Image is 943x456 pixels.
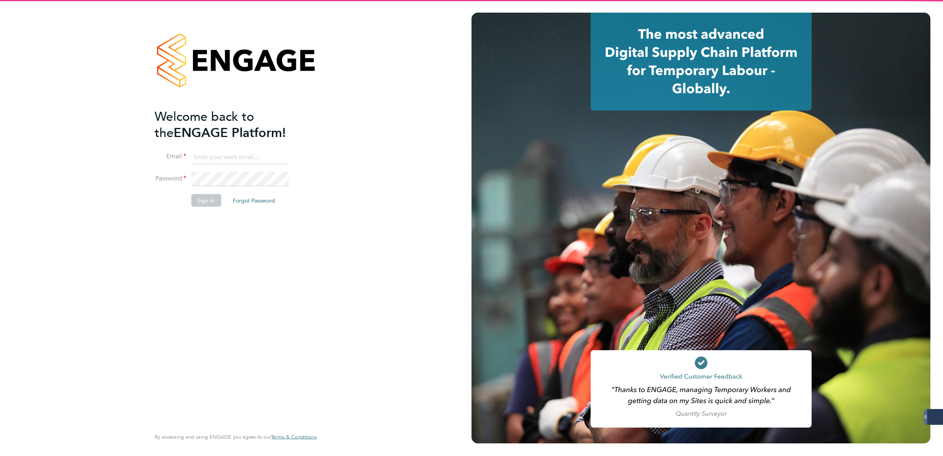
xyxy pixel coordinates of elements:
span: By accessing and using ENGAGE you agree to our [155,433,316,440]
h2: ENGAGE Platform! [155,108,309,141]
button: Sign In [191,194,221,207]
span: Terms & Conditions [271,433,316,440]
span: Welcome back to the [155,109,254,140]
a: Terms & Conditions [271,434,316,440]
input: Enter your work email... [191,150,288,164]
button: Forgot Password [226,194,281,207]
label: Email [155,152,186,161]
label: Password [155,175,186,183]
